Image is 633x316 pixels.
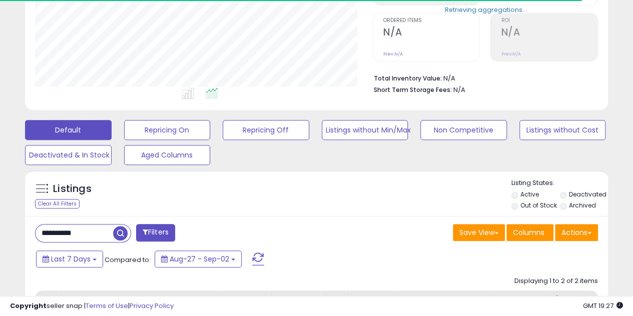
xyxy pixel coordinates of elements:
[569,190,606,198] label: Deactivated
[511,178,608,188] p: Listing States:
[445,5,525,14] div: Retrieving aggregations..
[10,301,174,311] div: seller snap | |
[400,294,486,305] div: Amazon Fees
[62,294,218,305] div: Title
[583,301,623,310] span: 2025-09-10 19:27 GMT
[170,254,229,264] span: Aug-27 - Sep-02
[35,199,80,208] div: Clear All Filters
[223,120,309,140] button: Repricing Off
[86,301,128,310] a: Terms of Use
[514,276,598,286] div: Displaying 1 to 2 of 2 items
[105,255,151,264] span: Compared to:
[555,294,614,305] div: [PERSON_NAME]
[325,294,344,305] div: Cost
[276,294,316,305] div: Fulfillment
[520,190,538,198] label: Active
[136,224,175,241] button: Filters
[569,201,596,209] label: Archived
[10,301,47,310] strong: Copyright
[519,120,606,140] button: Listings without Cost
[155,250,242,267] button: Aug-27 - Sep-02
[513,227,544,237] span: Columns
[25,120,112,140] button: Default
[555,224,598,241] button: Actions
[520,201,556,209] label: Out of Stock
[124,145,211,165] button: Aged Columns
[495,294,546,305] div: Min Price
[226,294,267,305] div: Repricing
[51,254,91,264] span: Last 7 Days
[53,182,92,196] h5: Listings
[353,294,391,315] div: Fulfillment Cost
[506,224,553,241] button: Columns
[124,120,211,140] button: Repricing On
[453,224,505,241] button: Save View
[36,250,103,267] button: Last 7 Days
[130,301,174,310] a: Privacy Policy
[322,120,408,140] button: Listings without Min/Max
[25,145,112,165] button: Deactivated & In Stock
[420,120,507,140] button: Non Competitive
